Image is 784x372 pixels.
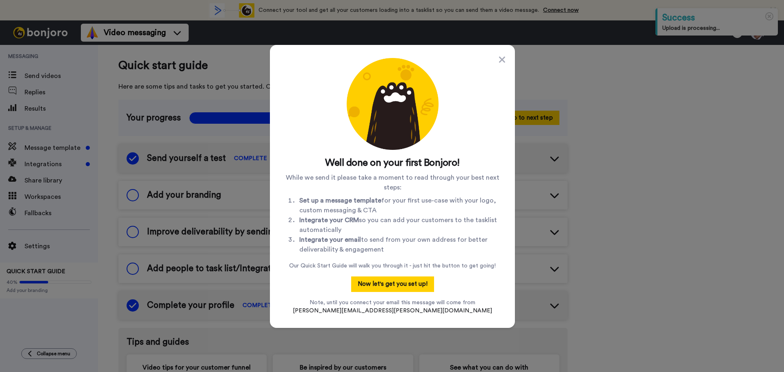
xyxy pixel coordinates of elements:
[299,215,502,235] li: so you can add your customers to the tasklist automatically
[351,276,434,292] button: Now let's get you set up!
[293,298,492,315] p: Note, until you connect your email this message will come from
[283,156,502,169] h2: Well done on your first Bonjoro!
[293,308,492,314] span: [PERSON_NAME][EMAIL_ADDRESS][PERSON_NAME][DOMAIN_NAME]
[347,58,439,150] img: Congratulations
[283,173,502,192] p: While we send it please take a moment to read through your best next steps:
[299,196,502,215] li: for your first use-case with your logo, custom messaging & CTA
[299,197,381,204] b: Set up a message template
[299,235,502,254] li: to send from your own address for better deliverability & engagement
[299,236,361,243] b: Integrate your email
[289,262,496,270] p: Our Quick Start Guide will walk you through it - just hit the button to get going!
[299,217,359,223] b: Integrate your CRM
